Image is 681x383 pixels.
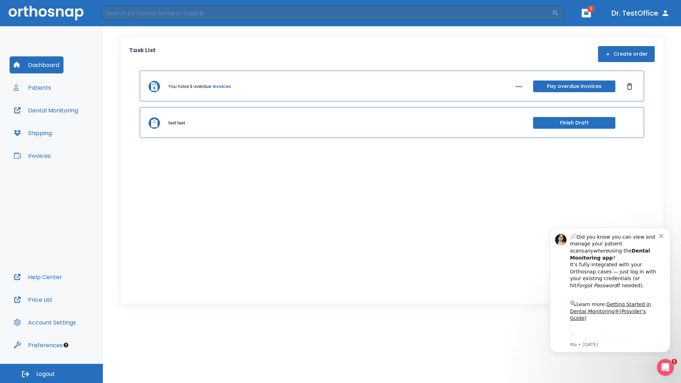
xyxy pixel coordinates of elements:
[10,79,55,96] button: Patients
[36,370,55,378] span: Logout
[63,342,69,348] div: Tooltip anchor
[598,46,655,62] button: Create order
[120,11,126,17] button: Dismiss notification
[31,111,120,148] div: Download the app: | ​ Let us know if you need help getting started!
[539,221,681,357] iframe: Intercom notifications message
[9,6,84,20] img: Orthosnap
[168,120,185,126] p: test test
[10,291,57,308] button: Price List
[533,117,615,129] button: Finish Draft
[129,46,156,62] p: Task List
[101,6,552,20] input: Search by Patient Name or Case #
[657,359,674,376] iframe: Intercom live chat
[10,268,66,285] button: Help Center
[31,113,94,126] a: App Store
[31,120,120,127] p: Message from Ma, sent 5w ago
[10,56,63,73] button: Dashboard
[10,102,82,119] button: Dental Monitoring
[609,7,672,20] button: Dr. TestOffice
[10,147,55,164] button: Invoices
[168,83,211,90] p: You have 3 overdue
[10,124,56,141] button: Shipping
[624,81,635,92] button: Dismiss
[533,81,615,92] button: Pay overdue invoices
[10,314,80,331] button: Account Settings
[587,5,594,12] span: 1
[10,337,67,354] button: Preferences
[212,83,231,90] a: invoices
[671,359,677,365] span: 1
